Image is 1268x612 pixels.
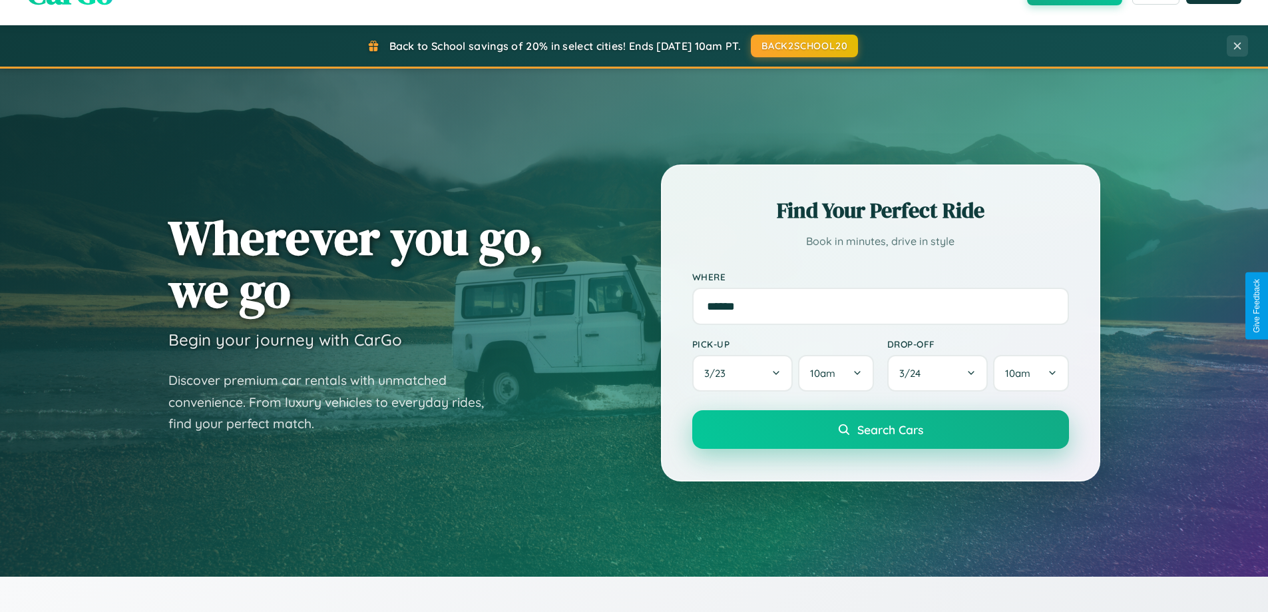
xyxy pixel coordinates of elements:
h1: Wherever you go, we go [168,211,544,316]
button: BACK2SCHOOL20 [751,35,858,57]
span: 10am [1005,367,1030,380]
label: Drop-off [887,338,1069,350]
span: 3 / 23 [704,367,732,380]
p: Book in minutes, drive in style [692,232,1069,251]
button: Search Cars [692,410,1069,449]
p: Discover premium car rentals with unmatched convenience. From luxury vehicles to everyday rides, ... [168,370,501,435]
button: 10am [993,355,1068,392]
h2: Find Your Perfect Ride [692,196,1069,225]
div: Give Feedback [1252,279,1261,333]
span: Search Cars [857,422,923,437]
button: 3/24 [887,355,988,392]
span: Back to School savings of 20% in select cities! Ends [DATE] 10am PT. [389,39,741,53]
span: 10am [810,367,835,380]
label: Where [692,271,1069,282]
button: 10am [798,355,873,392]
label: Pick-up [692,338,874,350]
span: 3 / 24 [899,367,927,380]
button: 3/23 [692,355,793,392]
h3: Begin your journey with CarGo [168,330,402,350]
